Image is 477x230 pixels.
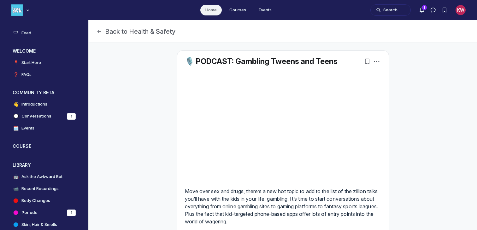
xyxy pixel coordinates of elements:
[21,101,47,107] h4: Introductions
[456,5,466,15] button: User menu options
[96,27,175,36] button: Back to Health & Safety
[8,160,81,170] button: LIBRARYCollapse space
[21,113,51,119] h4: Conversations
[13,60,19,66] span: 📍
[13,174,19,180] span: 🤖
[456,5,466,15] div: KW
[21,30,31,36] h4: Feed
[185,57,338,66] a: 🎙️ PODCAST: Gambling Tweens and Teens
[89,20,477,43] header: Page Header
[224,5,251,15] a: Courses
[67,113,76,120] div: 1
[439,4,450,16] button: Bookmarks
[21,221,57,228] h4: Skin, Hair & Smells
[200,5,222,15] a: Home
[8,207,81,218] a: Periods1
[13,72,19,78] span: ❓
[427,4,439,16] button: Direct messages
[21,210,38,216] h4: Periods
[8,123,81,134] a: 🗓️Events
[8,219,81,230] a: Skin, Hair & Smells
[363,57,372,66] button: Bookmarks
[370,4,411,16] button: Search
[8,99,81,110] a: 👋Introductions
[8,141,81,151] button: COURSEExpand space
[11,4,23,16] img: Less Awkward Hub logo
[8,57,81,68] a: 📍Start Here
[13,48,36,54] h3: WELCOME
[8,69,81,80] a: ❓FAQs
[13,89,54,96] h3: COMMUNITY BETA
[8,195,81,206] a: Body Changes
[8,46,81,56] button: WELCOMECollapse space
[21,186,59,192] h4: Recent Recordings
[8,171,81,182] a: 🤖Ask the Awkward Bot
[13,101,19,107] span: 👋
[11,4,31,16] button: Less Awkward Hub logo
[13,162,31,168] h3: LIBRARY
[13,125,19,131] span: 🗓️
[21,125,34,131] h4: Events
[185,187,381,225] p: Move over sex and drugs, there’s a new hot topic to add to the list of the zillion talks you’ll h...
[13,113,19,119] span: 💬
[8,183,81,194] a: 📹Recent Recordings
[416,4,427,16] button: Notifications
[21,72,32,78] h4: FAQs
[67,210,76,216] div: 1
[254,5,277,15] a: Events
[8,28,81,38] a: Feed
[372,57,381,66] button: Post actions
[8,88,81,98] button: COMMUNITY BETACollapse space
[21,60,41,66] h4: Start Here
[21,198,50,204] h4: Body Changes
[21,174,62,180] h4: Ask the Awkward Bot
[8,111,81,122] a: 💬Conversations1
[13,186,19,192] span: 📹
[13,143,31,149] h3: COURSE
